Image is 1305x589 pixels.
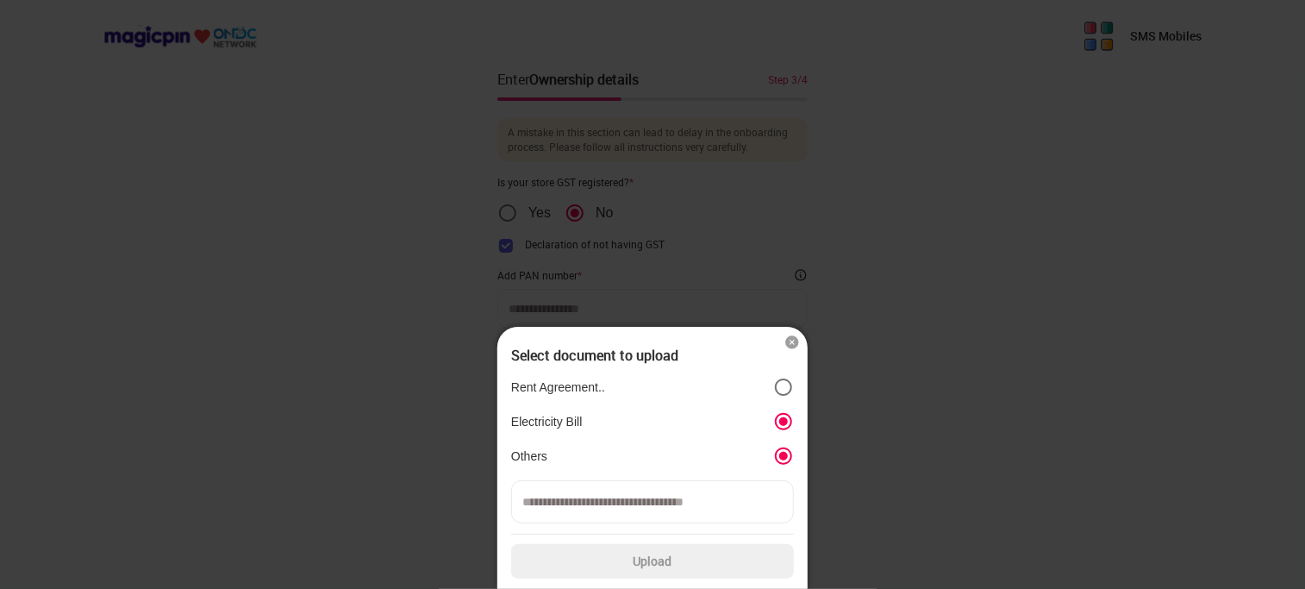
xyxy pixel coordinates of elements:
[511,448,547,464] p: Others
[511,348,794,363] div: Select document to upload
[784,334,801,351] img: cross_icon.7ade555c.svg
[511,370,794,473] div: position
[511,379,605,395] p: Rent Agreement..
[511,414,582,429] p: Electricity Bill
